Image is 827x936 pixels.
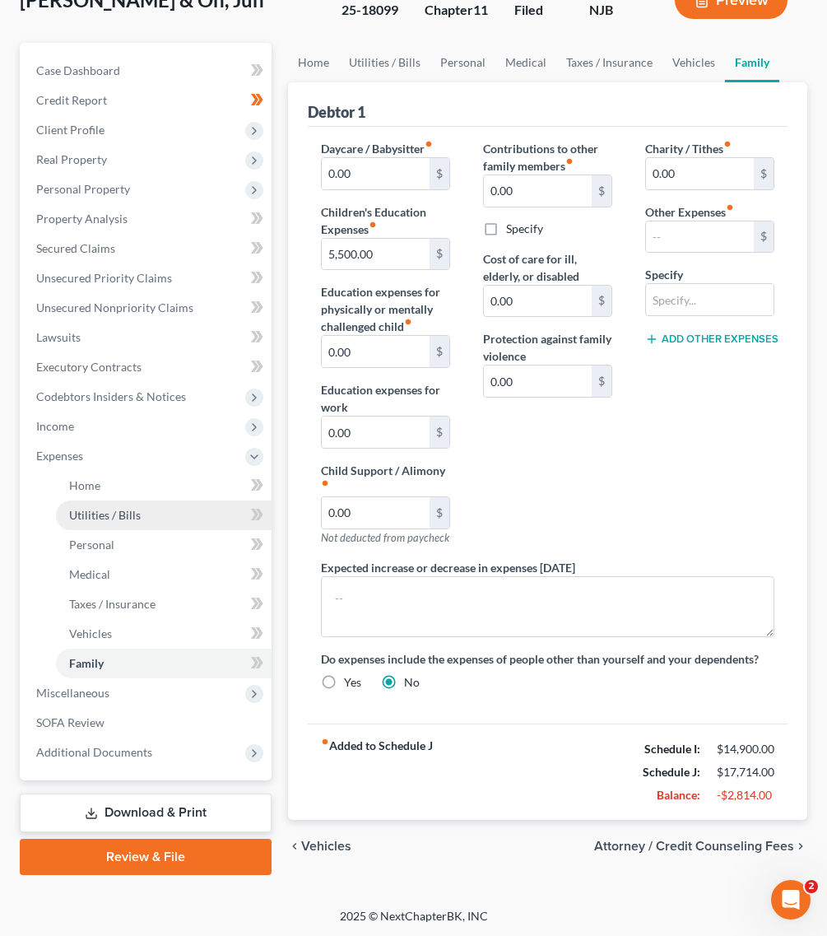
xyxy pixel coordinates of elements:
[771,880,811,920] iframe: Intercom live chat
[645,203,734,221] label: Other Expenses
[717,787,774,803] div: -$2,814.00
[56,589,272,619] a: Taxes / Insurance
[36,212,128,226] span: Property Analysis
[288,840,301,853] i: chevron_left
[506,221,543,237] label: Specify
[23,293,272,323] a: Unsecured Nonpriority Claims
[592,286,611,317] div: $
[404,674,420,691] label: No
[483,140,612,175] label: Contributions to other family members
[321,283,450,335] label: Education expenses for physically or mentally challenged child
[369,221,377,229] i: fiber_manual_record
[425,1,488,20] div: Chapter
[321,531,449,544] span: Not deducted from paycheck
[69,567,110,581] span: Medical
[23,56,272,86] a: Case Dashboard
[69,597,156,611] span: Taxes / Insurance
[644,742,700,756] strong: Schedule I:
[725,43,779,82] a: Family
[754,158,774,189] div: $
[321,479,329,487] i: fiber_manual_record
[322,417,430,448] input: --
[69,538,114,552] span: Personal
[805,880,818,893] span: 2
[425,140,433,148] i: fiber_manual_record
[36,389,186,403] span: Codebtors Insiders & Notices
[36,686,109,700] span: Miscellaneous
[717,764,774,780] div: $17,714.00
[717,741,774,757] div: $14,900.00
[20,794,272,832] a: Download & Print
[430,239,449,270] div: $
[69,656,104,670] span: Family
[36,330,81,344] span: Lawsuits
[321,559,575,576] label: Expected increase or decrease in expenses [DATE]
[322,336,430,367] input: --
[645,140,732,157] label: Charity / Tithes
[56,649,272,678] a: Family
[483,330,612,365] label: Protection against family violence
[36,300,193,314] span: Unsecured Nonpriority Claims
[321,462,450,496] label: Child Support / Alimony
[594,840,807,853] button: Attorney / Credit Counseling Fees chevron_right
[69,508,141,522] span: Utilities / Bills
[483,250,612,285] label: Cost of care for ill, elderly, or disabled
[56,501,272,530] a: Utilities / Bills
[404,318,412,326] i: fiber_manual_record
[301,840,351,853] span: Vehicles
[321,738,433,807] strong: Added to Schedule J
[514,1,563,20] div: Filed
[794,840,807,853] i: chevron_right
[344,674,361,691] label: Yes
[23,352,272,382] a: Executory Contracts
[646,284,774,315] input: Specify...
[69,478,100,492] span: Home
[484,286,592,317] input: --
[56,560,272,589] a: Medical
[726,203,734,212] i: fiber_manual_record
[321,738,329,746] i: fiber_manual_record
[723,140,732,148] i: fiber_manual_record
[36,745,152,759] span: Additional Documents
[645,266,683,283] label: Specify
[23,323,272,352] a: Lawsuits
[69,626,112,640] span: Vehicles
[430,497,449,529] div: $
[339,43,430,82] a: Utilities / Bills
[430,336,449,367] div: $
[565,157,574,165] i: fiber_manual_record
[589,1,648,20] div: NJB
[56,530,272,560] a: Personal
[592,175,611,207] div: $
[36,63,120,77] span: Case Dashboard
[36,449,83,463] span: Expenses
[288,43,339,82] a: Home
[23,204,272,234] a: Property Analysis
[321,140,433,157] label: Daycare / Babysitter
[20,839,272,875] a: Review & File
[36,271,172,285] span: Unsecured Priority Claims
[36,182,130,196] span: Personal Property
[36,715,105,729] span: SOFA Review
[484,175,592,207] input: --
[322,497,430,529] input: --
[556,43,662,82] a: Taxes / Insurance
[321,203,450,238] label: Children's Education Expenses
[308,102,365,122] div: Debtor 1
[23,86,272,115] a: Credit Report
[754,221,774,253] div: $
[321,650,774,668] label: Do expenses include the expenses of people other than yourself and your dependents?
[662,43,725,82] a: Vehicles
[646,158,754,189] input: --
[288,840,351,853] button: chevron_left Vehicles
[322,239,430,270] input: --
[36,419,74,433] span: Income
[430,158,449,189] div: $
[36,152,107,166] span: Real Property
[484,366,592,397] input: --
[430,417,449,448] div: $
[592,366,611,397] div: $
[430,43,495,82] a: Personal
[36,123,105,137] span: Client Profile
[495,43,556,82] a: Medical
